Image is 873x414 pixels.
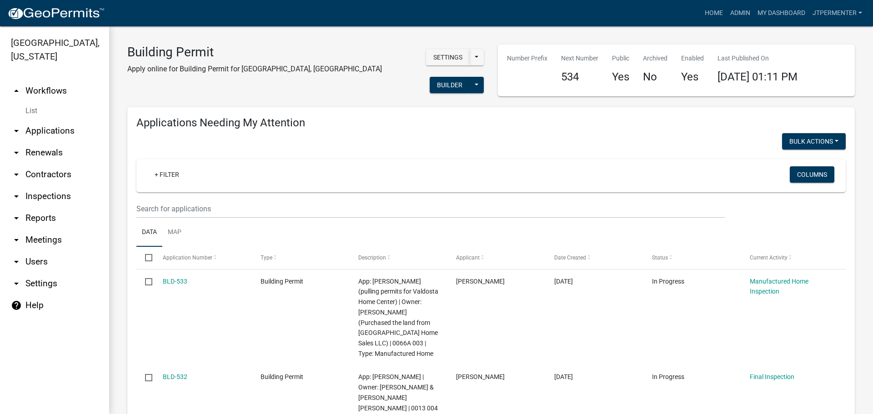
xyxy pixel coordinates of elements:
[790,166,834,183] button: Columns
[252,247,350,269] datatable-header-cell: Type
[136,247,154,269] datatable-header-cell: Select
[717,70,798,83] span: [DATE] 01:11 PM
[11,234,22,245] i: arrow_drop_down
[643,54,667,63] p: Archived
[430,77,470,93] button: Builder
[456,254,480,261] span: Applicant
[554,373,573,380] span: 08/11/2025
[741,247,839,269] datatable-header-cell: Current Activity
[261,254,272,261] span: Type
[652,278,684,285] span: In Progress
[11,278,22,289] i: arrow_drop_down
[701,5,727,22] a: Home
[782,133,846,150] button: Bulk Actions
[681,54,704,63] p: Enabled
[11,169,22,180] i: arrow_drop_down
[681,70,704,84] h4: Yes
[554,254,586,261] span: Date Created
[358,278,438,357] span: App: Kayla Tucker (pulling permits for Valdosta Home Center) | Owner: William Peters (Purchased t...
[154,247,251,269] datatable-header-cell: Application Number
[750,254,788,261] span: Current Activity
[643,247,741,269] datatable-header-cell: Status
[652,373,684,380] span: In Progress
[507,54,547,63] p: Number Prefix
[545,247,643,269] datatable-header-cell: Date Created
[561,54,598,63] p: Next Number
[11,300,22,311] i: help
[11,191,22,202] i: arrow_drop_down
[447,247,545,269] datatable-header-cell: Applicant
[652,254,668,261] span: Status
[163,278,187,285] a: BLD-533
[136,200,725,218] input: Search for applications
[554,278,573,285] span: 08/11/2025
[11,147,22,158] i: arrow_drop_down
[127,64,382,75] p: Apply online for Building Permit for [GEOGRAPHIC_DATA], [GEOGRAPHIC_DATA]
[11,256,22,267] i: arrow_drop_down
[136,116,846,130] h4: Applications Needing My Attention
[261,373,303,380] span: Building Permit
[147,166,186,183] a: + Filter
[727,5,754,22] a: Admin
[717,54,798,63] p: Last Published On
[163,254,212,261] span: Application Number
[612,54,629,63] p: Public
[358,254,386,261] span: Description
[261,278,303,285] span: Building Permit
[809,5,866,22] a: jtpermenter
[11,213,22,224] i: arrow_drop_down
[127,45,382,60] h3: Building Permit
[11,85,22,96] i: arrow_drop_up
[643,70,667,84] h4: No
[426,49,470,65] button: Settings
[612,70,629,84] h4: Yes
[350,247,447,269] datatable-header-cell: Description
[750,373,794,380] a: Final Inspection
[754,5,809,22] a: My Dashboard
[750,278,808,295] a: Manufactured Home Inspection
[456,373,505,380] span: Jose Lage
[11,125,22,136] i: arrow_drop_down
[162,218,187,247] a: Map
[136,218,162,247] a: Data
[456,278,505,285] span: Kayla Tucker
[561,70,598,84] h4: 534
[163,373,187,380] a: BLD-532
